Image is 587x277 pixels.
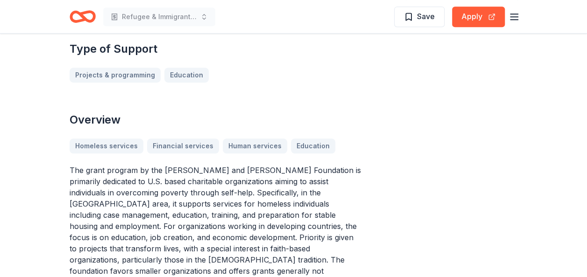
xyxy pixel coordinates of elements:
span: Save [417,10,435,22]
h2: Type of Support [70,42,361,56]
button: Refugee & Immigrant Community Services Program [103,7,215,26]
h2: Overview [70,112,361,127]
a: Home [70,6,96,28]
button: Save [394,7,445,27]
a: Projects & programming [70,68,161,83]
button: Apply [452,7,505,27]
span: Refugee & Immigrant Community Services Program [122,11,197,22]
a: Education [164,68,209,83]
